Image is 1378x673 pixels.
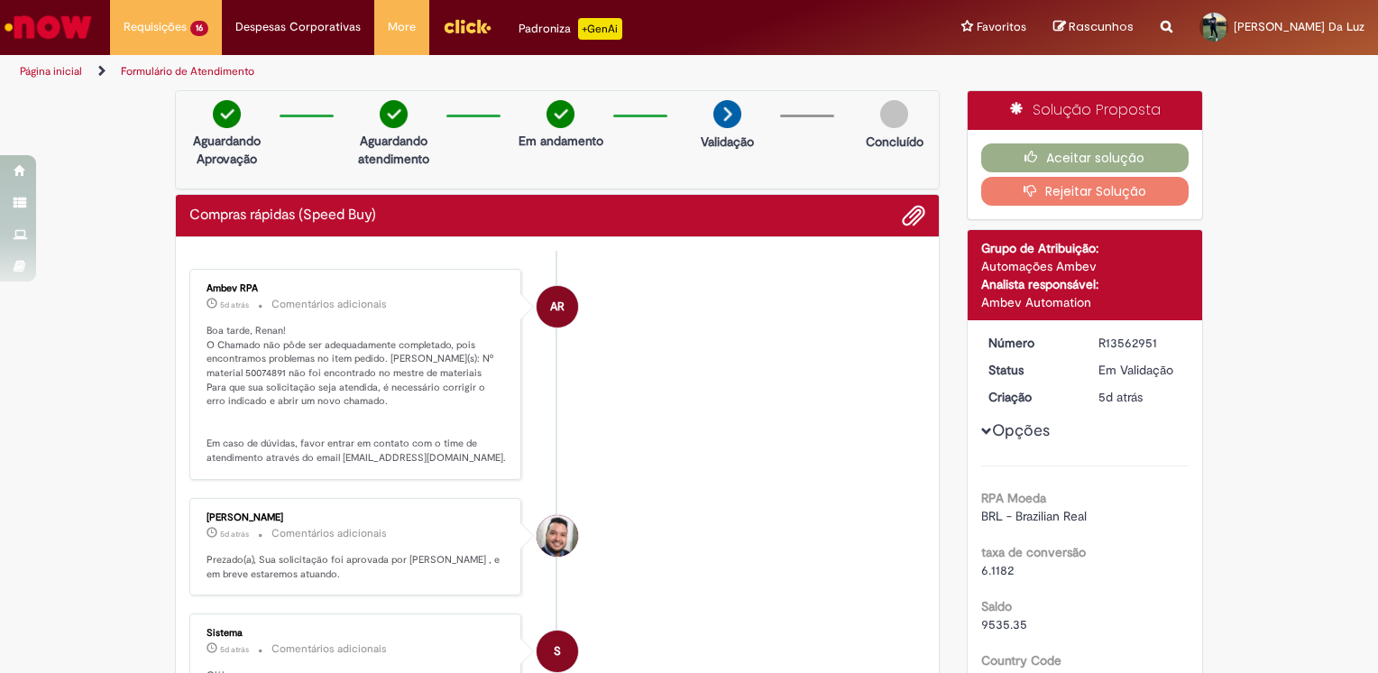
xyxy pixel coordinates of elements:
div: Ambev Automation [981,293,1190,311]
div: R13562951 [1098,334,1182,352]
img: check-circle-green.png [380,100,408,128]
p: Aguardando Aprovação [183,132,271,168]
span: Requisições [124,18,187,36]
b: Saldo [981,598,1012,614]
span: Favoritos [977,18,1026,36]
span: 6.1182 [981,562,1014,578]
span: 5d atrás [1098,389,1143,405]
ul: Trilhas de página [14,55,905,88]
p: Validação [701,133,754,151]
dt: Número [975,334,1086,352]
small: Comentários adicionais [271,641,387,657]
span: AR [550,285,565,328]
div: [PERSON_NAME] [207,512,507,523]
div: Em Validação [1098,361,1182,379]
button: Rejeitar Solução [981,177,1190,206]
p: +GenAi [578,18,622,40]
span: S [554,630,561,673]
time: 24/09/2025 13:48:57 [220,300,249,310]
p: Boa tarde, Renan! O Chamado não pôde ser adequadamente completado, pois encontramos problemas no ... [207,324,507,466]
dt: Status [975,361,1086,379]
time: 24/09/2025 13:10:14 [1098,389,1143,405]
button: Aceitar solução [981,143,1190,172]
time: 24/09/2025 13:31:50 [220,529,249,539]
span: [PERSON_NAME] Da Luz [1234,19,1364,34]
span: 5d atrás [220,644,249,655]
div: Ambev RPA [537,286,578,327]
img: arrow-next.png [713,100,741,128]
b: Country Code [981,652,1061,668]
p: Em andamento [519,132,603,150]
p: Concluído [866,133,923,151]
small: Comentários adicionais [271,526,387,541]
div: Automações Ambev [981,257,1190,275]
time: 24/09/2025 13:10:26 [220,644,249,655]
div: Grupo de Atribuição: [981,239,1190,257]
div: Sistema [207,628,507,639]
span: 5d atrás [220,300,249,310]
div: System [537,631,578,672]
a: Rascunhos [1053,19,1134,36]
span: Rascunhos [1069,18,1134,35]
dt: Criação [975,388,1086,406]
span: Despesas Corporativas [235,18,361,36]
div: Solução Proposta [968,91,1203,130]
span: More [388,18,416,36]
div: Analista responsável: [981,275,1190,293]
div: Padroniza [519,18,622,40]
span: 16 [190,21,208,36]
b: taxa de conversão [981,544,1086,560]
button: Adicionar anexos [902,204,925,227]
img: click_logo_yellow_360x200.png [443,13,491,40]
p: Prezado(a), Sua solicitação foi aprovada por [PERSON_NAME] , e em breve estaremos atuando. [207,553,507,581]
span: BRL - Brazilian Real [981,508,1087,524]
a: Formulário de Atendimento [121,64,254,78]
p: Aguardando atendimento [350,132,437,168]
small: Comentários adicionais [271,297,387,312]
h2: Compras rápidas (Speed Buy) Histórico de tíquete [189,207,376,224]
div: Thiago Da Silva Takaoka [537,515,578,557]
span: 9535.35 [981,616,1027,632]
b: RPA Moeda [981,490,1046,506]
div: Ambev RPA [207,283,507,294]
img: check-circle-green.png [213,100,241,128]
img: img-circle-grey.png [880,100,908,128]
a: Página inicial [20,64,82,78]
img: check-circle-green.png [547,100,574,128]
img: ServiceNow [2,9,95,45]
div: 24/09/2025 13:10:14 [1098,388,1182,406]
span: 5d atrás [220,529,249,539]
